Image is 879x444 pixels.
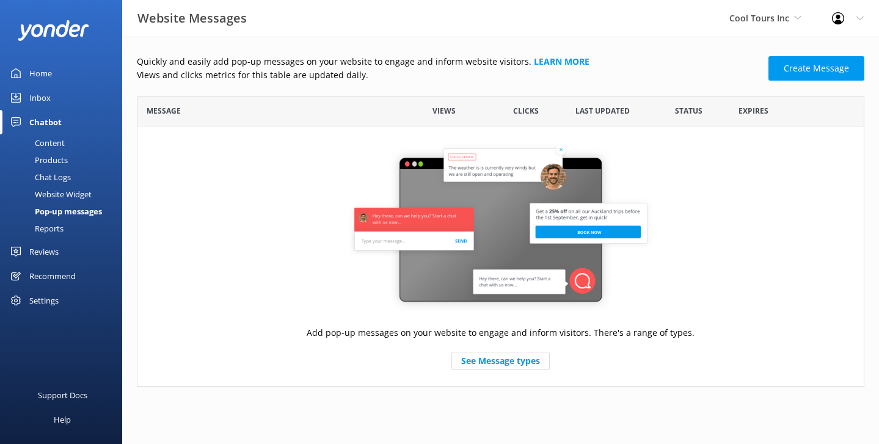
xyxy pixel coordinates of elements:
a: Website Widget [7,186,122,203]
a: Reports [7,220,122,237]
span: Views [432,105,456,117]
span: Last updated [575,105,630,117]
div: Reviews [29,239,59,264]
a: Pop-up messages [7,203,122,220]
p: Views and clicks metrics for this table are updated daily. [137,68,761,82]
div: Website Widget [7,186,92,203]
span: Clicks [513,105,539,117]
img: yonder-white-logo.png [18,20,89,40]
a: Create Message [768,56,864,81]
a: Products [7,151,122,169]
a: See Message types [451,352,550,370]
span: Status [675,105,702,117]
div: Help [54,407,71,432]
div: Reports [7,220,64,237]
a: Content [7,134,122,151]
p: Quickly and easily add pop-up messages on your website to engage and inform website visitors. [137,55,761,68]
div: grid [137,126,864,386]
div: Inbox [29,86,51,110]
div: Recommend [29,264,76,288]
span: Message [147,105,181,117]
p: Add pop-up messages on your website to engage and inform visitors. There's a range of types. [307,326,695,340]
a: Chat Logs [7,169,122,186]
span: Expires [739,105,768,117]
div: Chatbot [29,110,62,134]
div: Content [7,134,65,151]
div: Settings [29,288,59,313]
div: Home [29,61,52,86]
div: Pop-up messages [7,203,102,220]
div: Support Docs [38,383,87,407]
h3: Website Messages [137,9,247,28]
div: Chat Logs [7,169,71,186]
img: website-message-default [348,142,654,313]
a: Learn more [534,56,589,67]
span: Cool Tours Inc [729,12,789,24]
div: Products [7,151,68,169]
